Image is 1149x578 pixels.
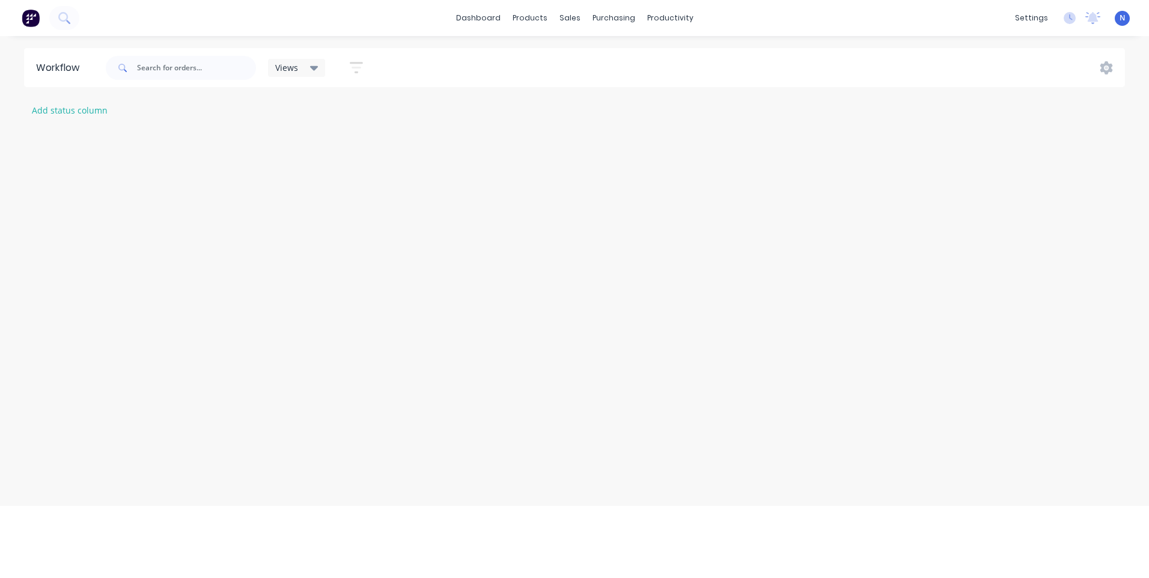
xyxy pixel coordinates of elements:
div: sales [553,9,587,27]
span: N [1120,13,1125,23]
div: productivity [641,9,699,27]
div: settings [1009,9,1054,27]
div: Workflow [36,61,85,75]
input: Search for orders... [137,56,256,80]
div: products [507,9,553,27]
button: Add status column [26,102,114,118]
span: Views [275,61,298,74]
a: dashboard [450,9,507,27]
div: purchasing [587,9,641,27]
img: Factory [22,9,40,27]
